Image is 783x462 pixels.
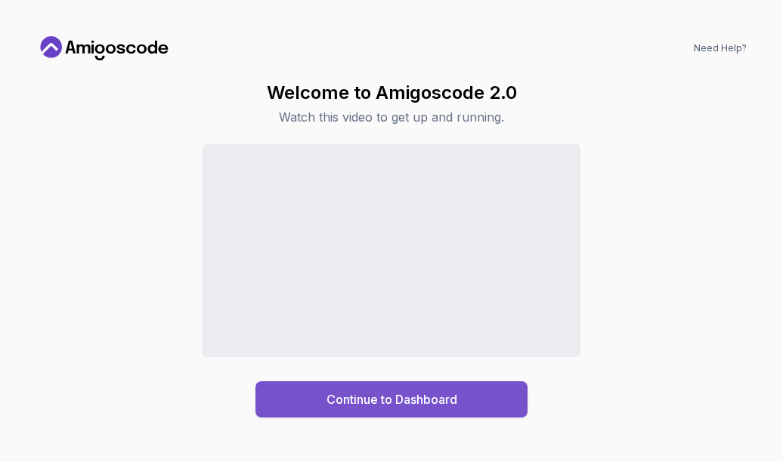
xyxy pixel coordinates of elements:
div: Continue to Dashboard [327,390,457,408]
a: Home link [36,36,172,60]
button: Continue to Dashboard [255,381,528,417]
iframe: Sales Video [203,144,580,356]
p: Watch this video to get up and running. [267,108,517,126]
h1: Welcome to Amigoscode 2.0 [267,81,517,105]
a: Need Help? [694,42,747,54]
